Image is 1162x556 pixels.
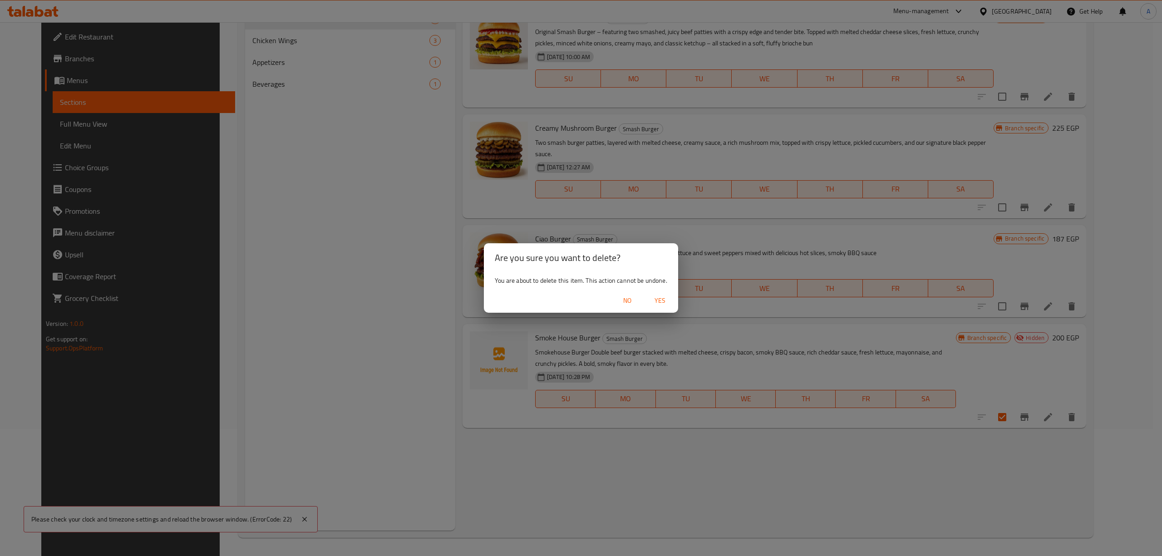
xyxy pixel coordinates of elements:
button: Yes [645,292,675,309]
button: No [613,292,642,309]
h2: Are you sure you want to delete? [495,251,667,265]
span: Yes [649,295,671,306]
span: No [616,295,638,306]
div: You are about to delete this item. This action cannot be undone. [484,272,678,289]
